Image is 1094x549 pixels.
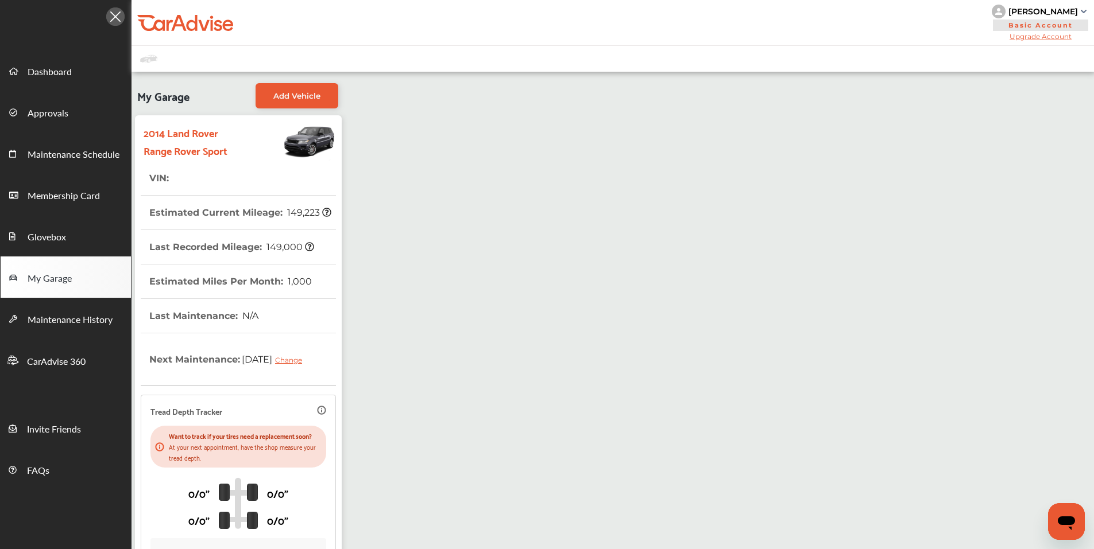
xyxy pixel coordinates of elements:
p: 0/0" [267,511,288,529]
a: Glovebox [1,215,131,256]
th: Estimated Current Mileage : [149,196,331,229]
a: Maintenance History [1,298,131,339]
span: 1,000 [286,276,312,287]
img: Vehicle [245,121,336,161]
span: Basic Account [993,20,1088,31]
a: Membership Card [1,174,131,215]
span: 149,223 [285,207,331,218]
span: Dashboard [28,65,72,80]
span: Upgrade Account [992,32,1089,41]
th: Last Recorded Mileage : [149,230,314,264]
span: CarAdvise 360 [27,355,86,369]
p: 0/0" [188,484,210,502]
span: Maintenance History [28,313,113,328]
span: Add Vehicle [273,91,320,100]
img: sCxJUJ+qAmfqhQGDUl18vwLg4ZYJ6CxN7XmbOMBAAAAAElFTkSuQmCC [1081,10,1087,13]
a: My Garage [1,256,131,298]
th: Last Maintenance : [149,299,258,333]
div: Change [275,356,308,364]
span: N/A [241,310,258,321]
p: Want to track if your tires need a replacement soon? [169,430,322,441]
th: Estimated Miles Per Month : [149,264,312,298]
p: At your next appointment, have the shop measure your tread depth. [169,441,322,463]
a: Maintenance Schedule [1,133,131,174]
span: 149,000 [265,242,314,252]
a: Add Vehicle [256,83,338,108]
span: My Garage [137,83,190,108]
strong: 2014 Land Rover Range Rover Sport [144,123,245,159]
img: tire_track_logo.b900bcbc.svg [219,477,258,529]
span: Invite Friends [27,422,81,437]
p: 0/0" [188,511,210,529]
p: Tread Depth Tracker [150,404,222,418]
a: Approvals [1,91,131,133]
span: [DATE] [240,345,311,373]
span: FAQs [27,464,49,478]
span: Glovebox [28,230,66,245]
p: 0/0" [267,484,288,502]
a: Dashboard [1,50,131,91]
th: VIN : [149,161,171,195]
img: Icon.5fd9dcc7.svg [106,7,125,26]
iframe: Button to launch messaging window [1048,503,1085,540]
img: placeholder_car.fcab19be.svg [140,52,157,66]
span: Maintenance Schedule [28,147,119,162]
span: My Garage [28,271,72,286]
img: knH8PDtVvWoAbQRylUukY18CTiRevjo20fAtgn5MLBQj4uumYvk2MzTtcAIzfGAtb1XOLVMAvhLuqoNAbL4reqehy0jehNKdM... [992,5,1006,18]
th: Next Maintenance : [149,333,311,385]
span: Approvals [28,106,68,121]
span: Membership Card [28,189,100,204]
div: [PERSON_NAME] [1008,6,1078,17]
